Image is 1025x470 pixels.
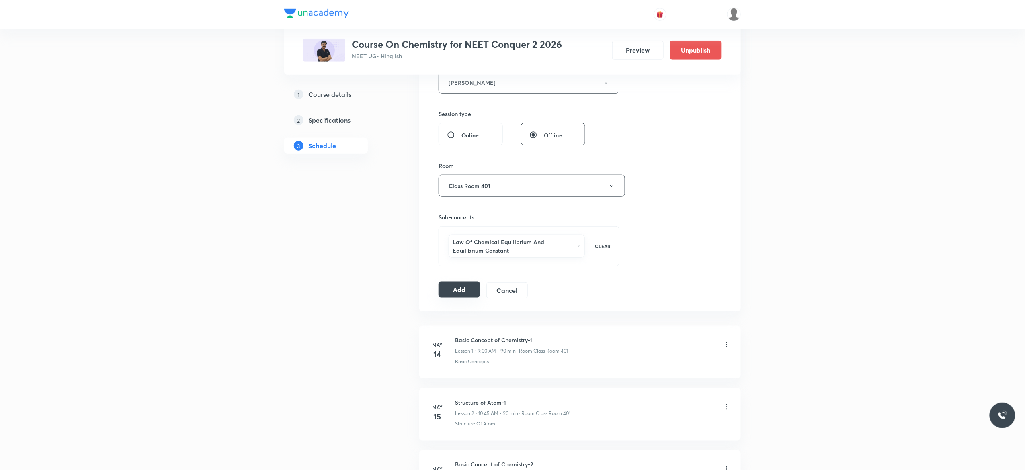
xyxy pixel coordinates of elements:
p: • Room Class Room 401 [516,347,568,355]
h6: Basic Concept of Chemistry-2 [455,460,569,469]
h5: Course details [308,90,351,99]
button: Unpublish [670,41,722,60]
button: Add [439,282,480,298]
h6: Basic Concept of Chemistry-1 [455,336,568,344]
button: Preview [612,41,664,60]
h6: May [429,341,445,348]
img: Company Logo [284,9,349,18]
button: Cancel [486,282,528,298]
img: 51FDFC85-4342-49A6-AADC-93A7F69F7F6E_plus.png [303,39,345,62]
a: 2Specifications [284,112,394,128]
p: NEET UG • Hinglish [352,52,562,60]
p: Lesson 2 • 10:45 AM • 90 min [455,410,518,417]
img: avatar [656,11,664,18]
p: 1 [294,90,303,99]
p: Structure Of Atom [455,420,495,427]
button: Class Room 401 [439,175,625,197]
h6: Law Of Chemical Equilibrium And Equilibrium Constant [453,238,573,255]
h6: Room [439,161,454,170]
span: Offline [544,131,562,139]
p: 2 [294,115,303,125]
img: Anuruddha Kumar [727,8,741,21]
h6: Structure of Atom-1 [455,398,570,407]
button: avatar [654,8,666,21]
h4: 14 [429,348,445,360]
p: Lesson 1 • 9:00 AM • 90 min [455,347,516,355]
button: [PERSON_NAME] [439,72,619,94]
p: • Room Class Room 401 [518,410,570,417]
h5: Specifications [308,115,351,125]
p: Basic Concepts [455,358,489,365]
h6: Session type [439,110,471,118]
h6: May [429,403,445,411]
a: Company Logo [284,9,349,20]
h3: Course On Chemistry for NEET Conquer 2 2026 [352,39,562,50]
span: Online [461,131,479,139]
h5: Schedule [308,141,336,151]
a: 1Course details [284,86,394,102]
h4: 15 [429,411,445,423]
p: CLEAR [595,243,611,250]
img: ttu [998,411,1007,420]
h6: Sub-concepts [439,213,619,221]
p: 3 [294,141,303,151]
